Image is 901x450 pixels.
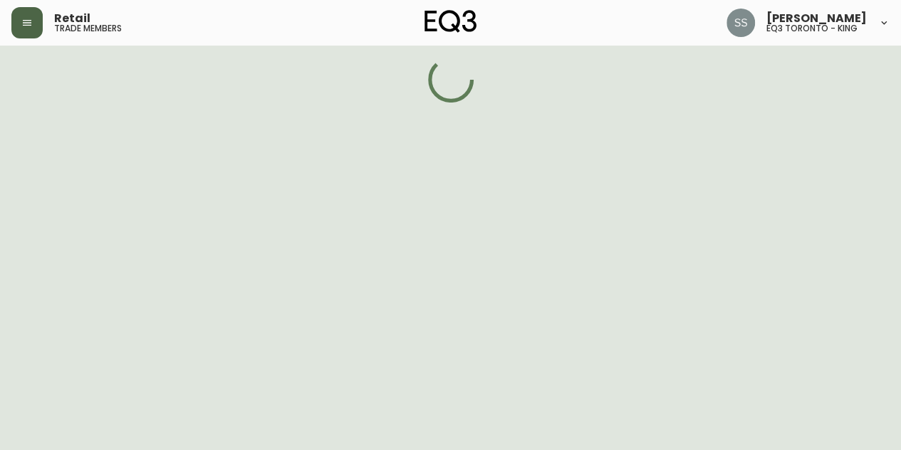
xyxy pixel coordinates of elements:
[726,9,755,37] img: f1b6f2cda6f3b51f95337c5892ce6799
[54,24,122,33] h5: trade members
[766,24,858,33] h5: eq3 toronto - king
[425,10,477,33] img: logo
[766,13,867,24] span: [PERSON_NAME]
[54,13,90,24] span: Retail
